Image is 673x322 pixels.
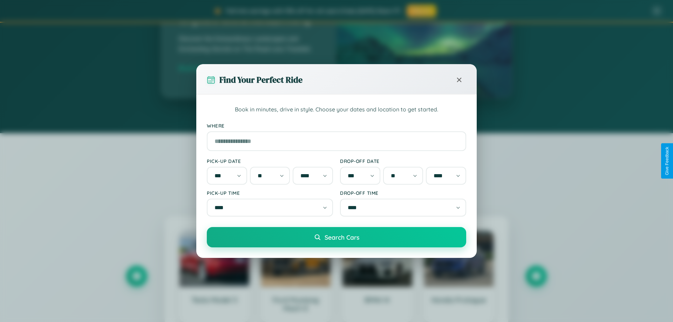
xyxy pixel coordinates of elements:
h3: Find Your Perfect Ride [219,74,302,85]
label: Drop-off Time [340,190,466,196]
button: Search Cars [207,227,466,247]
p: Book in minutes, drive in style. Choose your dates and location to get started. [207,105,466,114]
label: Drop-off Date [340,158,466,164]
label: Where [207,123,466,129]
label: Pick-up Time [207,190,333,196]
label: Pick-up Date [207,158,333,164]
span: Search Cars [325,233,359,241]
